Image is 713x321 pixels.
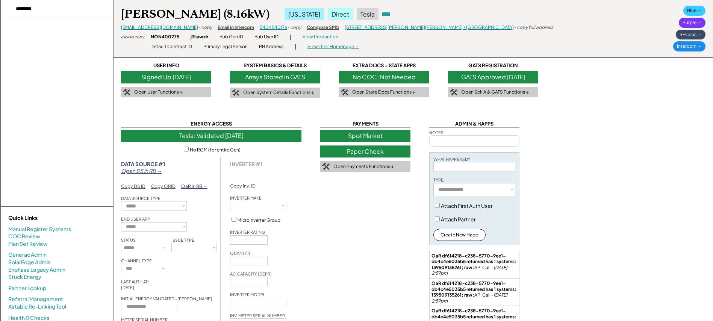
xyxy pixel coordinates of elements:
[121,195,160,201] div: DATA SOURCE TYPE
[333,164,394,170] div: Open Payments Functions ↓
[220,34,243,40] div: Bub Gen ID
[8,251,47,259] a: Generac Admin
[150,44,192,50] div: Default Contract ID
[121,160,165,167] strong: DATA SOURCE #1
[322,163,330,170] img: tool-icon.png
[121,71,211,83] div: Signed Up [DATE]
[441,202,493,209] label: Attach First Auth User
[320,130,410,142] div: Spot Market
[431,292,508,304] em: [DATE] 2:59pm
[320,145,410,157] div: Paper Check
[450,89,457,96] img: tool-icon.png
[287,24,301,31] div: - copy
[352,89,415,95] div: Open State Docs Functions ↓
[307,24,339,31] div: Compose SMS
[429,130,444,135] div: NOTES
[431,265,508,276] em: [DATE] 2:59pm
[433,156,470,162] div: WHAT HAPPENED?
[8,303,66,310] a: Airtable Re-Linking Tool
[339,62,429,69] div: EXTRA DOCS + STATE APPS
[433,229,486,241] button: Create New Happ
[230,250,251,256] div: QUANTITY
[121,24,198,30] a: [EMAIL_ADDRESS][DOMAIN_NAME]
[230,71,320,83] div: Arrays Stored in GATS
[448,71,538,83] div: GATS Approved [DATE]
[676,30,705,40] div: RECbus →
[8,240,48,248] a: Plan Set Review
[429,120,519,127] div: ADMIN & HAPPS
[121,216,150,222] div: END USER APP
[121,258,152,263] div: CHANNEL TYPE
[121,62,211,69] div: USER INFO
[673,41,705,51] div: Intercom →
[151,34,179,40] div: NON400275
[461,89,529,95] div: Open Sch A & GATS Functions ↓
[320,120,410,127] div: PAYMENTS
[123,89,130,96] img: tool-icon.png
[441,216,476,223] label: Attach Partner
[8,259,51,266] a: SolarEdge Admin
[230,62,320,69] div: SYSTEM BASICS & DETAILS
[203,44,248,50] div: Primary Legal Person
[303,34,344,40] div: View Production →
[198,24,212,31] div: - copy
[121,237,136,243] div: STATUS
[121,7,269,21] div: [PERSON_NAME] (8.16kW)
[328,8,353,20] div: Direct
[243,89,314,96] div: Open System Details Functions ↓
[8,285,46,292] a: Partner Lookup
[218,24,254,31] div: Email in Intercom
[121,167,162,174] em: Open DS in RB →
[232,89,239,96] img: tool-icon.png
[514,24,553,31] div: - copy full address
[8,266,65,274] a: Enphase Legacy Admin
[254,34,279,40] div: Bub User ID
[121,120,301,127] div: ENERGY ACCESS
[295,43,296,50] div: |
[8,233,40,240] a: COC Review
[230,183,256,189] div: Copy Inv. ID
[238,217,280,223] label: Microinverter Group
[230,160,263,167] div: INVERTER #1
[679,18,705,28] div: Purple →
[259,44,283,50] div: RB Address
[8,214,83,222] div: Quick Links
[121,183,145,190] div: Copy DS ID
[345,24,514,30] a: [STREET_ADDRESS][PERSON_NAME][PERSON_NAME] / [GEOGRAPHIC_DATA]
[448,62,538,69] div: GATS REGISTRATION
[181,183,207,190] div: OaR in RB →
[190,147,241,153] label: No RGM (for entire Gen)
[121,130,301,142] div: Tesla: Validated [DATE]
[431,253,517,276] div: API Call -
[121,279,166,291] div: LAST AUTH AT: [DATE]
[285,8,324,20] div: [US_STATE]
[431,280,517,298] strong: OaR df614218-c238-5770-9ee1-db4c4e5035b5 returned has 1 systems: 139509135261; raw:
[357,8,378,20] div: Tesla
[230,313,285,318] div: INV. METER SERIAL NUMBER
[121,296,212,301] div: INITIAL ENERGY VALIDATED -
[151,183,176,190] div: Copy ORID
[191,34,208,40] div: j3iiawzh
[683,6,705,16] div: Blue →
[431,253,517,270] strong: OaR df614218-c238-5770-9ee1-db4c4e5035b5 returned has 1 systems: 139509135261; raw:
[230,195,262,201] div: INVERTER MAKE
[134,89,183,95] div: Open User Functions ↓
[230,229,265,235] div: INVERTER RATING
[431,280,517,304] div: API Call -
[260,24,287,30] a: 5404540176
[341,89,348,96] img: tool-icon.png
[339,71,429,83] div: No COC; Not Needed
[290,33,291,41] div: |
[8,273,41,281] a: Stuck Energy
[8,295,63,303] a: Referral Management
[171,237,194,243] div: ISSUE TYPE
[121,34,145,39] div: click to copy:
[433,177,444,183] div: TYPE
[307,44,359,50] div: View Their Homepage →
[177,296,212,301] u: [PERSON_NAME]
[230,271,272,277] div: AC CAPACITY (DEPR)
[230,292,265,297] div: INVERTER MODEL
[8,226,71,233] a: Manual Register Systems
